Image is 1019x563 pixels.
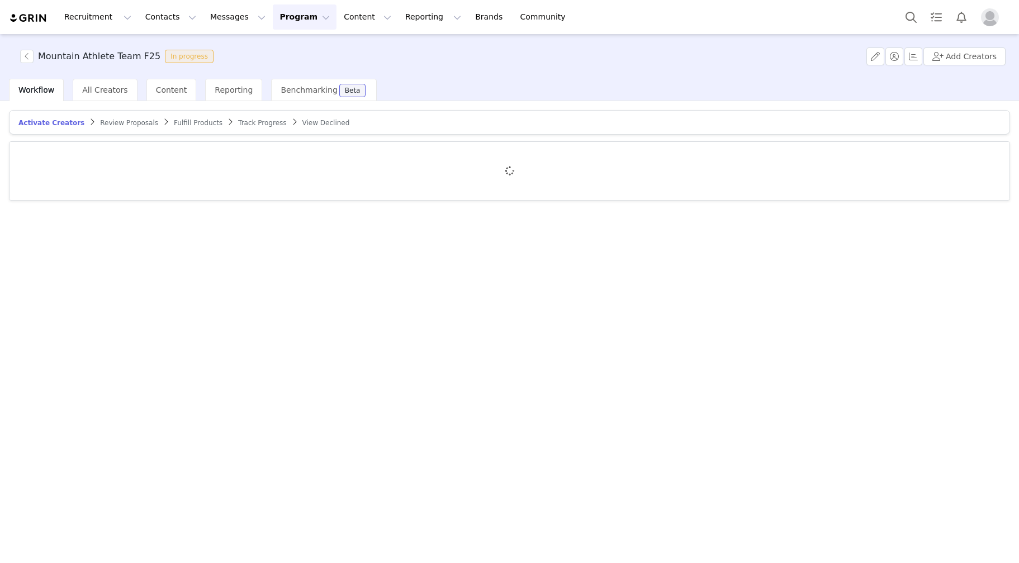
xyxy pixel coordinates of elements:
span: Benchmarking [281,85,337,94]
span: Track Progress [238,119,286,127]
button: Program [273,4,336,30]
span: Content [156,85,187,94]
a: Tasks [924,4,949,30]
img: placeholder-profile.jpg [981,8,999,26]
button: Contacts [139,4,203,30]
a: Community [514,4,577,30]
span: Fulfill Products [174,119,222,127]
span: In progress [165,50,214,63]
button: Recruitment [58,4,138,30]
a: Brands [468,4,513,30]
span: All Creators [82,85,127,94]
span: [object Object] [20,50,218,63]
button: Add Creators [923,47,1006,65]
img: grin logo [9,13,48,23]
span: Activate Creators [18,119,84,127]
button: Reporting [399,4,468,30]
button: Search [899,4,923,30]
button: Notifications [949,4,974,30]
div: Beta [345,87,361,94]
button: Messages [203,4,272,30]
span: Review Proposals [100,119,158,127]
button: Content [337,4,398,30]
button: Profile [974,8,1010,26]
span: Reporting [215,85,253,94]
span: Workflow [18,85,54,94]
h3: Mountain Athlete Team F25 [38,50,160,63]
span: View Declined [302,119,350,127]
